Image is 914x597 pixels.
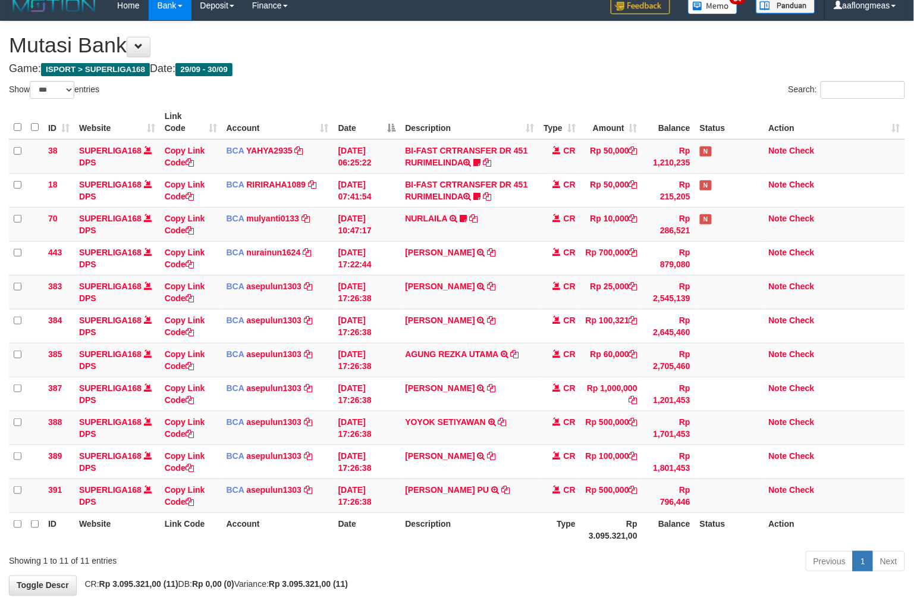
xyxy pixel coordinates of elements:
input: Search: [821,81,905,99]
span: Has Note [700,214,712,224]
td: DPS [74,411,160,445]
th: Account: activate to sort column ascending [222,105,334,139]
a: Next [872,551,905,571]
a: Note [769,485,787,495]
a: SUPERLIGA168 [79,417,142,427]
th: ID [43,512,74,546]
th: Action: activate to sort column ascending [764,105,905,139]
td: [DATE] 17:22:44 [334,241,401,275]
td: [DATE] 17:26:38 [334,275,401,309]
th: Status [695,105,764,139]
a: Check [790,282,815,291]
a: Toggle Descr [9,576,77,596]
span: CR [564,349,576,359]
a: Check [790,451,815,461]
a: Copy mulyanti0133 to clipboard [301,214,310,223]
td: BI-FAST CRTRANSFER DR 451 RURIMELINDA [401,139,539,174]
th: Account [222,512,334,546]
a: asepulun1303 [246,349,301,359]
td: Rp 50,000 [580,173,642,207]
td: DPS [74,139,160,174]
a: SUPERLIGA168 [79,349,142,359]
strong: Rp 3.095.321,00 (11) [269,580,348,589]
span: CR [564,383,576,393]
a: Copy FUAD RIJAL KHOLISH to clipboard [488,282,496,291]
td: BI-FAST CRTRANSFER DR 451 RURIMELINDA [401,173,539,207]
a: SUPERLIGA168 [79,315,142,325]
td: DPS [74,207,160,241]
a: Check [790,485,815,495]
a: Copy BI-FAST CRTRANSFER DR 451 RURIMELINDA to clipboard [483,192,491,201]
td: [DATE] 17:26:38 [334,411,401,445]
td: Rp 2,545,139 [642,275,695,309]
th: Status [695,512,764,546]
a: Check [790,383,815,393]
a: Copy Rp 25,000 to clipboard [629,282,637,291]
td: DPS [74,445,160,479]
td: Rp 100,000 [580,445,642,479]
span: CR [564,485,576,495]
a: Copy Rp 60,000 to clipboard [629,349,637,359]
a: Copy Rp 50,000 to clipboard [629,180,637,189]
a: Copy AGUNG REZKA UTAMA to clipboard [511,349,519,359]
a: Check [790,315,815,325]
a: Copy Rp 50,000 to clipboard [629,146,637,155]
span: CR [564,451,576,461]
a: Copy Rp 500,000 to clipboard [629,417,637,427]
a: Previous [806,551,853,571]
a: asepulun1303 [246,282,301,291]
td: Rp 1,801,453 [642,445,695,479]
td: [DATE] 17:26:38 [334,479,401,512]
a: Note [769,417,787,427]
a: Copy asepulun1303 to clipboard [304,315,312,325]
a: NURLAILA [406,214,448,223]
a: Copy Rp 500,000 to clipboard [629,485,637,495]
span: 388 [48,417,62,427]
a: Copy Link Code [165,248,205,269]
span: 385 [48,349,62,359]
a: Copy YAHYA2935 to clipboard [295,146,303,155]
th: Date [334,512,401,546]
td: Rp 500,000 [580,411,642,445]
a: Copy Link Code [165,417,205,439]
a: asepulun1303 [246,315,301,325]
td: DPS [74,241,160,275]
td: Rp 1,701,453 [642,411,695,445]
span: 443 [48,248,62,257]
a: Copy NURLAILA to clipboard [469,214,478,223]
a: Copy asepulun1303 to clipboard [304,349,312,359]
td: [DATE] 06:25:22 [334,139,401,174]
a: Note [769,451,787,461]
span: CR [564,214,576,223]
td: Rp 2,705,460 [642,343,695,377]
select: Showentries [30,81,74,99]
a: Copy INDRA HERDIA to clipboard [488,315,496,325]
a: SUPERLIGA168 [79,146,142,155]
a: Check [790,417,815,427]
th: Rp 3.095.321,00 [580,512,642,546]
a: Copy Link Code [165,214,205,235]
th: Link Code [160,512,222,546]
a: YOYOK SETIYAWAN [406,417,486,427]
span: CR [564,180,576,189]
td: [DATE] 07:41:54 [334,173,401,207]
a: [PERSON_NAME] [406,282,475,291]
td: Rp 10,000 [580,207,642,241]
a: asepulun1303 [246,383,301,393]
td: Rp 50,000 [580,139,642,174]
a: SUPERLIGA168 [79,485,142,495]
span: 70 [48,214,58,223]
h1: Mutasi Bank [9,33,905,57]
a: Note [769,248,787,257]
a: Note [769,383,787,393]
td: Rp 1,000,000 [580,377,642,411]
th: Date: activate to sort column descending [334,105,401,139]
span: CR [564,248,576,257]
span: 18 [48,180,58,189]
td: [DATE] 17:26:38 [334,377,401,411]
th: Action [764,512,905,546]
th: Website: activate to sort column ascending [74,105,160,139]
a: Copy BI-FAST CRTRANSFER DR 451 RURIMELINDA to clipboard [483,158,491,167]
a: Note [769,282,787,291]
a: Note [769,214,787,223]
